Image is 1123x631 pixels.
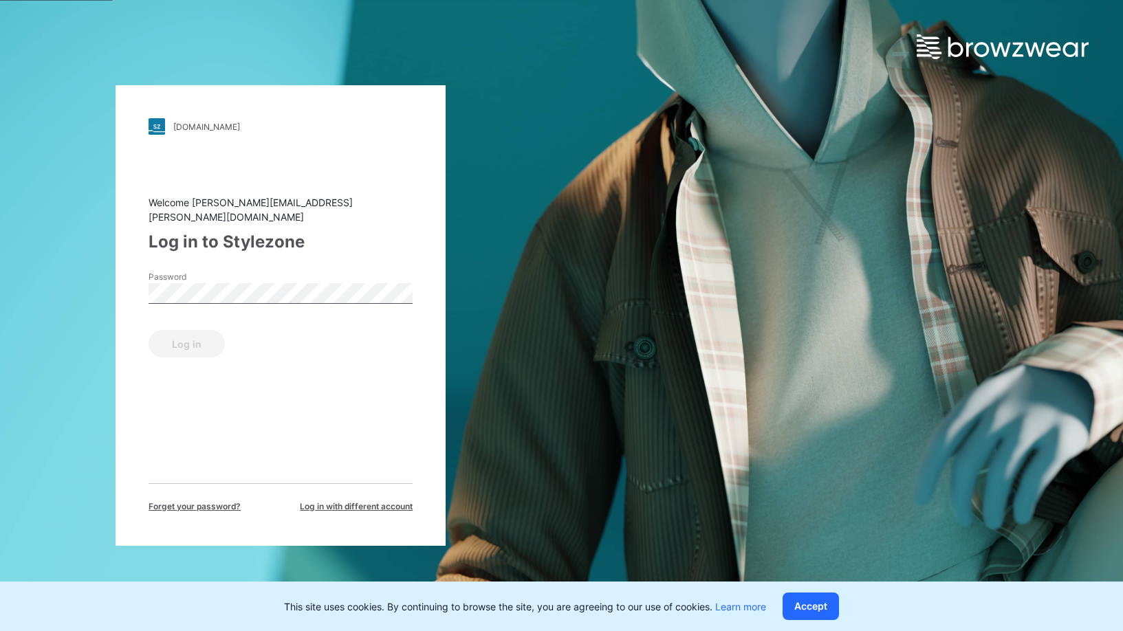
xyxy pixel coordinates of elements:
span: Forget your password? [149,500,241,513]
button: Accept [783,593,839,620]
label: Password [149,271,245,283]
div: Log in to Stylezone [149,230,413,254]
img: stylezone-logo.562084cfcfab977791bfbf7441f1a819.svg [149,118,165,135]
div: [DOMAIN_NAME] [173,122,240,132]
p: This site uses cookies. By continuing to browse the site, you are agreeing to our use of cookies. [284,599,766,614]
a: Learn more [715,601,766,612]
a: [DOMAIN_NAME] [149,118,413,135]
span: Log in with different account [300,500,413,513]
div: Welcome [PERSON_NAME][EMAIL_ADDRESS][PERSON_NAME][DOMAIN_NAME] [149,195,413,224]
img: browzwear-logo.e42bd6dac1945053ebaf764b6aa21510.svg [917,34,1089,59]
